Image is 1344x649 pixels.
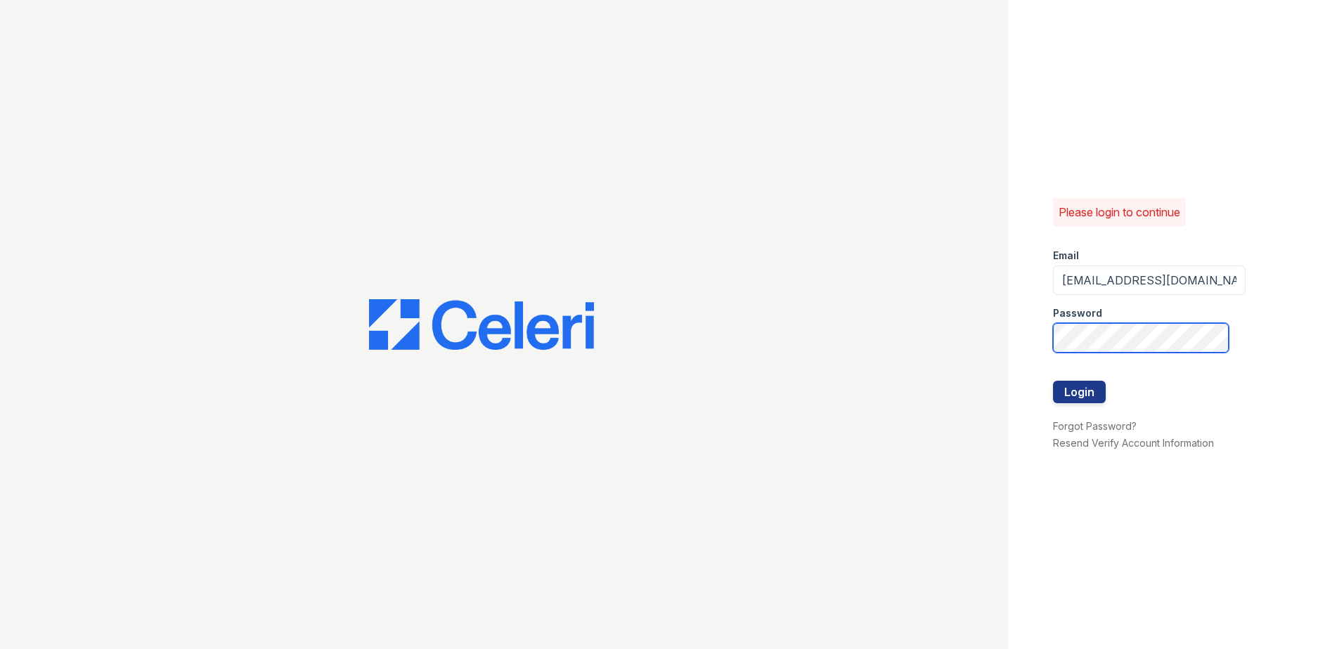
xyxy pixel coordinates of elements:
p: Please login to continue [1059,204,1180,221]
label: Email [1053,249,1079,263]
a: Forgot Password? [1053,420,1137,432]
button: Login [1053,381,1106,403]
a: Resend Verify Account Information [1053,437,1214,449]
label: Password [1053,306,1102,320]
img: CE_Logo_Blue-a8612792a0a2168367f1c8372b55b34899dd931a85d93a1a3d3e32e68fde9ad4.png [369,299,594,350]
